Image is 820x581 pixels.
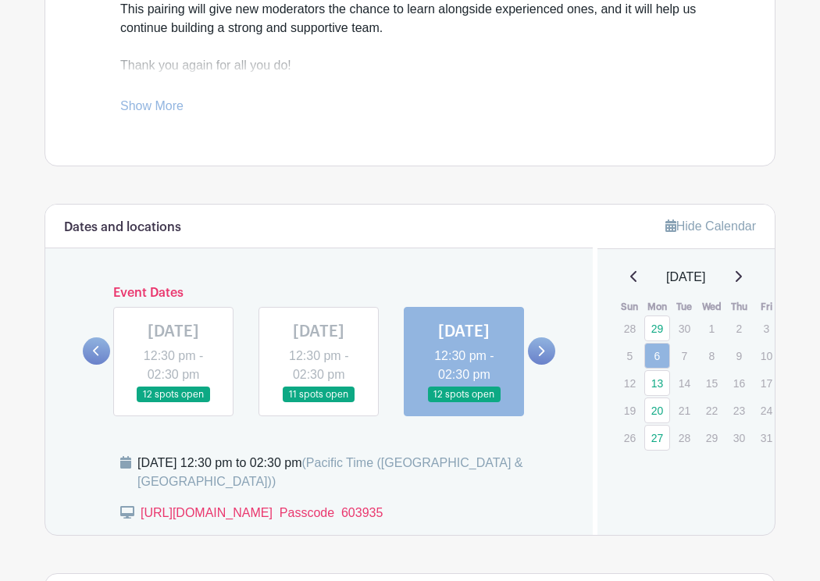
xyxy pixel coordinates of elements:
a: 27 [644,425,670,451]
p: 23 [726,398,752,422]
h6: Dates and locations [64,220,181,235]
p: 5 [617,344,643,368]
th: Tue [671,299,698,315]
th: Sun [616,299,644,315]
p: 19 [617,398,643,422]
a: 20 [644,397,670,423]
p: 29 [699,426,725,450]
p: 1 [699,316,725,340]
div: [DATE] 12:30 pm to 02:30 pm [137,454,574,491]
p: 28 [672,426,697,450]
p: 24 [754,398,779,422]
p: 21 [672,398,697,422]
span: [DATE] [666,268,705,287]
a: Hide Calendar [665,219,756,233]
th: Fri [753,299,780,315]
p: 30 [726,426,752,450]
p: 28 [617,316,643,340]
h6: Event Dates [110,286,528,301]
p: 15 [699,371,725,395]
p: 31 [754,426,779,450]
p: 8 [699,344,725,368]
p: 2 [726,316,752,340]
p: 12 [617,371,643,395]
p: 10 [754,344,779,368]
a: 6 [644,343,670,369]
a: 29 [644,315,670,341]
p: 16 [726,371,752,395]
p: 9 [726,344,752,368]
a: 13 [644,370,670,396]
span: (Pacific Time ([GEOGRAPHIC_DATA] & [GEOGRAPHIC_DATA])) [137,456,523,488]
p: 17 [754,371,779,395]
p: 14 [672,371,697,395]
p: 7 [672,344,697,368]
p: 22 [699,398,725,422]
p: 30 [672,316,697,340]
th: Thu [726,299,753,315]
a: Show More [120,99,184,119]
p: 26 [617,426,643,450]
th: Mon [644,299,671,315]
th: Wed [698,299,726,315]
p: 3 [754,316,779,340]
a: [URL][DOMAIN_NAME] Passcode 603935 [141,506,383,519]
